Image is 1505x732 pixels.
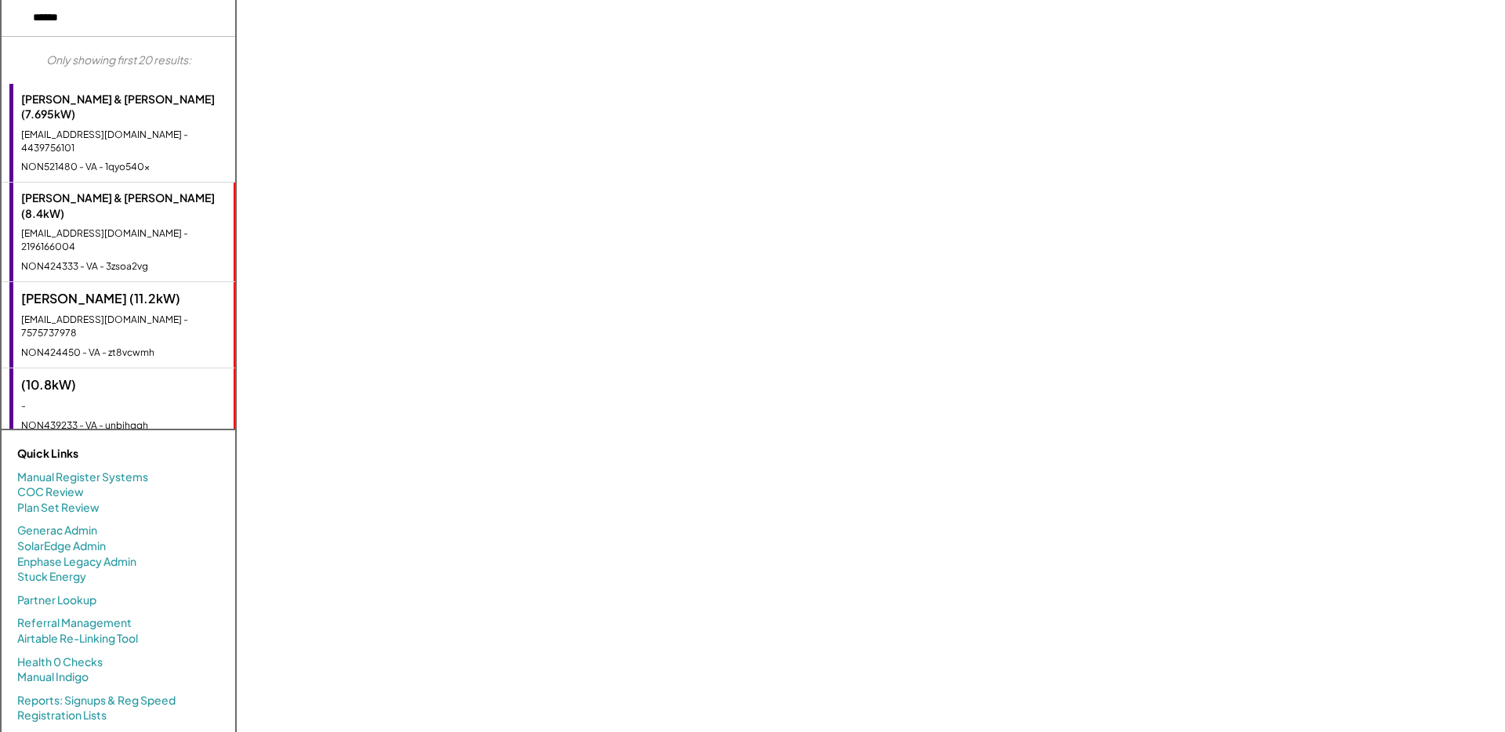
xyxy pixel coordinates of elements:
a: Health 0 Checks [17,654,103,670]
div: (10.8kW) [21,376,226,393]
div: [EMAIL_ADDRESS][DOMAIN_NAME] - 7575737978 [21,313,226,340]
a: COC Review [17,484,84,500]
a: SolarEdge Admin [17,538,106,554]
div: [EMAIL_ADDRESS][DOMAIN_NAME] - 2196166004 [21,227,226,254]
a: Airtable Re-Linking Tool [17,631,138,647]
a: Manual Register Systems [17,469,148,485]
a: Partner Lookup [17,592,96,608]
div: NON424450 - VA - zt8vcwmh [21,346,226,360]
a: Reports: Signups & Reg Speed [17,693,176,708]
div: - [21,400,226,413]
div: [PERSON_NAME] (11.2kW) [21,290,226,307]
div: NON424333 - VA - 3zsoa2vg [21,260,226,274]
div: Quick Links [17,446,174,462]
a: Plan Set Review [17,500,100,516]
a: Generac Admin [17,523,97,538]
a: Registration Lists [17,708,107,723]
div: Only showing first 20 results: [46,53,191,68]
a: Referral Management [17,615,132,631]
div: NON439233 - VA - unbjhqqh [21,419,226,433]
a: Enphase Legacy Admin [17,554,136,570]
a: Stuck Energy [17,569,86,585]
div: [PERSON_NAME] & [PERSON_NAME] (8.4kW) [21,190,226,221]
div: [PERSON_NAME] & [PERSON_NAME] (7.695kW) [21,92,227,122]
div: NON521480 - VA - 1qyo540x [21,161,227,174]
div: [EMAIL_ADDRESS][DOMAIN_NAME] - 4439756101 [21,129,227,155]
a: Manual Indigo [17,669,89,685]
